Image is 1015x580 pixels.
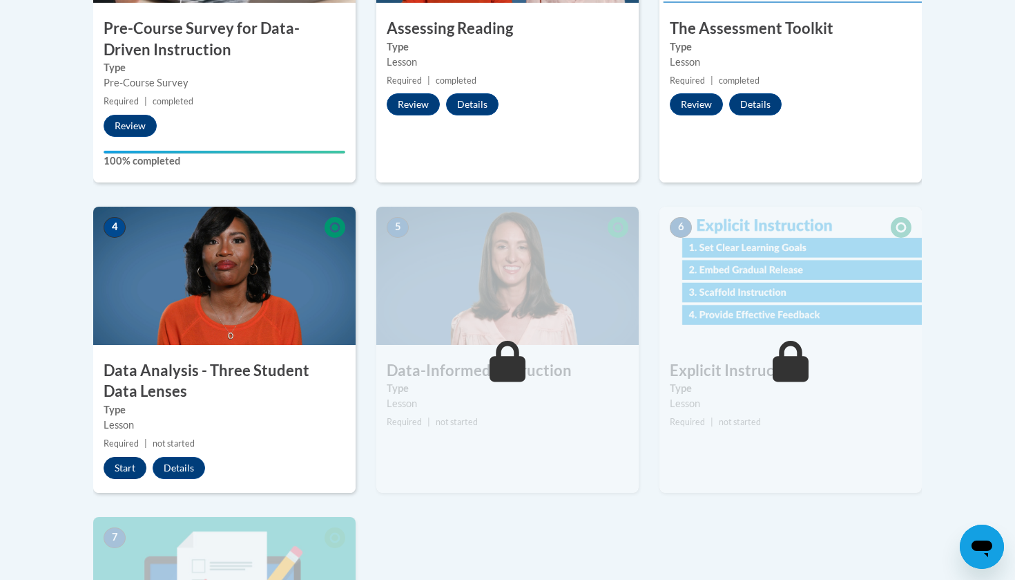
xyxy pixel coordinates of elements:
[387,75,422,86] span: Required
[387,93,440,115] button: Review
[104,151,345,153] div: Your progress
[93,207,356,345] img: Course Image
[659,207,922,345] img: Course Image
[387,55,628,70] div: Lesson
[436,417,478,427] span: not started
[104,438,139,449] span: Required
[659,18,922,39] h3: The Assessment Toolkit
[427,75,430,86] span: |
[427,417,430,427] span: |
[93,360,356,403] h3: Data Analysis - Three Student Data Lenses
[719,75,760,86] span: completed
[153,96,193,106] span: completed
[104,115,157,137] button: Review
[376,207,639,345] img: Course Image
[104,217,126,238] span: 4
[104,418,345,433] div: Lesson
[376,18,639,39] h3: Assessing Reading
[104,75,345,91] div: Pre-Course Survey
[710,417,713,427] span: |
[670,75,705,86] span: Required
[719,417,761,427] span: not started
[446,93,499,115] button: Details
[153,457,205,479] button: Details
[387,396,628,411] div: Lesson
[670,55,911,70] div: Lesson
[144,96,147,106] span: |
[104,457,146,479] button: Start
[376,360,639,382] h3: Data-Informed Instruction
[387,217,409,238] span: 5
[960,525,1004,569] iframe: Button to launch messaging window
[729,93,782,115] button: Details
[387,381,628,396] label: Type
[436,75,476,86] span: completed
[670,417,705,427] span: Required
[104,527,126,548] span: 7
[670,396,911,411] div: Lesson
[670,39,911,55] label: Type
[104,402,345,418] label: Type
[104,96,139,106] span: Required
[387,417,422,427] span: Required
[93,18,356,61] h3: Pre-Course Survey for Data-Driven Instruction
[153,438,195,449] span: not started
[387,39,628,55] label: Type
[710,75,713,86] span: |
[670,93,723,115] button: Review
[670,381,911,396] label: Type
[104,153,345,169] label: 100% completed
[659,360,922,382] h3: Explicit Instruction
[670,217,692,238] span: 6
[144,438,147,449] span: |
[104,60,345,75] label: Type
